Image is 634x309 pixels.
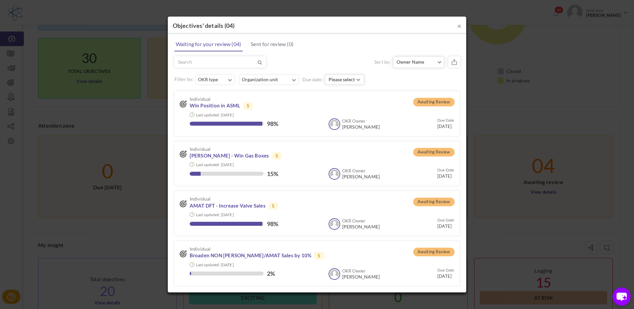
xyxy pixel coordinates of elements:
[342,218,366,223] b: OKR Owner
[190,153,269,159] a: [PERSON_NAME] - Win Gas Boxes
[437,118,454,123] small: Due Date
[437,167,454,179] small: [DATE]
[397,59,436,65] span: Owner Name
[413,98,455,106] span: Awaiting Review
[198,75,218,84] b: OKR type
[267,170,279,177] label: 15%
[173,22,461,30] h4: Objectives' details ( )
[413,248,455,256] span: Awaiting Review
[267,220,279,227] label: 98%
[457,22,461,29] button: ×
[175,57,238,67] input: Search
[437,267,454,279] small: [DATE]
[174,37,243,51] a: Waiting for your review ( )
[190,147,398,152] span: Individual
[342,174,380,179] span: [PERSON_NAME]
[342,274,380,279] span: [PERSON_NAME]
[437,117,454,129] small: [DATE]
[269,202,278,210] span: 5
[342,118,366,124] b: OKR Owner
[374,59,391,65] label: Sort by:
[272,152,282,159] span: 5
[437,167,454,172] small: Due Date
[302,76,323,83] label: Due date:
[190,196,398,201] span: Individual
[196,75,234,84] button: OKR type
[342,268,366,274] b: OKR Owner
[190,102,240,109] a: Win Position in ASML
[413,198,455,206] span: Awaiting Review
[448,56,460,68] small: Export
[289,41,292,47] span: 0
[342,224,380,229] span: [PERSON_NAME]
[196,112,234,117] small: Last updated: [DATE]
[190,246,398,251] span: Individual
[413,148,455,156] span: Awaiting Review
[226,22,233,29] span: 04
[239,75,298,84] button: Organization unit
[196,162,234,167] small: Last updated: [DATE]
[393,56,444,68] button: Owner Name
[174,77,194,82] label: Filter by:
[196,262,234,267] small: Last updated: [DATE]
[243,102,253,109] span: 5
[342,124,380,130] span: [PERSON_NAME]
[437,217,454,222] small: Due Date
[437,217,454,229] small: [DATE]
[342,168,366,173] b: OKR Owner
[267,120,279,127] label: 98%
[190,252,312,259] a: Broaden NON [PERSON_NAME]/AMAT Sales by 10%
[190,203,266,209] a: AMAT DFT - Increase Valve Sales
[437,268,454,273] small: Due Date
[612,287,631,306] button: chat-button
[233,41,239,47] span: 04
[329,76,355,83] span: Please select
[325,75,364,85] button: Please select
[314,252,324,259] span: 5
[190,96,398,101] span: Individual
[249,37,295,51] a: Sent for review ( )
[196,212,234,217] small: Last updated: [DATE]
[267,270,275,277] label: 2%
[242,75,278,84] b: Organization unit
